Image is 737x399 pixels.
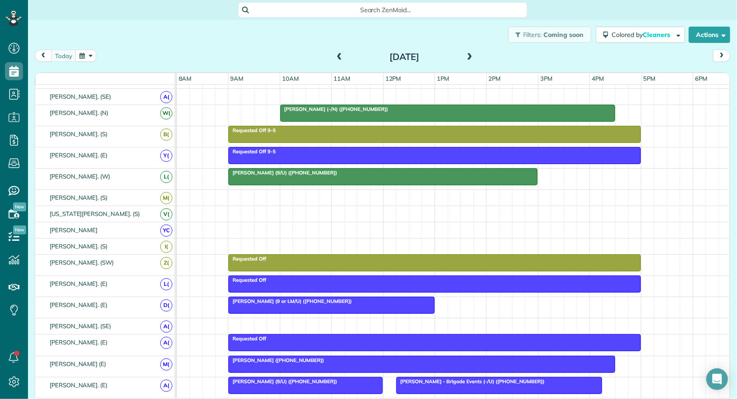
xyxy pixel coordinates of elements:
[538,75,554,82] span: 3pm
[48,173,112,180] span: [PERSON_NAME]. (W)
[713,50,730,62] button: next
[13,202,26,211] span: New
[612,31,673,39] span: Colored by
[48,130,109,138] span: [PERSON_NAME]. (S)
[48,259,116,266] span: [PERSON_NAME]. (SW)
[228,277,267,283] span: Requested Off
[160,192,172,204] span: M(
[160,107,172,119] span: W(
[48,381,109,389] span: [PERSON_NAME]. (E)
[643,31,672,39] span: Cleaners
[160,91,172,103] span: A(
[693,75,709,82] span: 6pm
[228,378,338,385] span: [PERSON_NAME] (9/U) ([PHONE_NUMBER])
[48,322,113,330] span: [PERSON_NAME]. (SE)
[160,128,172,141] span: B(
[435,75,451,82] span: 1pm
[384,75,403,82] span: 12pm
[348,52,461,62] h2: [DATE]
[228,335,267,342] span: Requested Off
[48,301,109,308] span: [PERSON_NAME]. (E)
[706,368,728,390] div: Open Intercom Messenger
[48,226,100,234] span: [PERSON_NAME]
[543,31,584,39] span: Coming soon
[160,225,172,237] span: YC
[160,257,172,269] span: Z(
[160,321,172,333] span: A(
[228,298,352,304] span: [PERSON_NAME] (9 or LM/U) ([PHONE_NUMBER])
[177,75,194,82] span: 8am
[13,225,26,234] span: New
[35,50,52,62] button: prev
[228,256,267,262] span: Requested Off
[160,278,172,290] span: L(
[596,27,685,43] button: Colored byCleaners
[48,93,113,100] span: [PERSON_NAME]. (SE)
[228,75,245,82] span: 9am
[160,171,172,183] span: L(
[48,280,109,287] span: [PERSON_NAME]. (E)
[160,241,172,253] span: I(
[48,360,108,367] span: [PERSON_NAME] (E)
[160,337,172,349] span: A(
[523,31,542,39] span: Filters:
[48,210,142,217] span: [US_STATE][PERSON_NAME]. (S)
[280,75,301,82] span: 10am
[590,75,606,82] span: 4pm
[48,339,109,346] span: [PERSON_NAME]. (E)
[160,208,172,220] span: V(
[160,358,172,371] span: M(
[228,148,276,155] span: Requested Off 9-5
[48,109,110,116] span: [PERSON_NAME]. (N)
[332,75,352,82] span: 11am
[48,151,109,159] span: [PERSON_NAME]. (E)
[51,50,76,62] button: today
[689,27,730,43] button: Actions
[48,243,109,250] span: [PERSON_NAME]. (S)
[228,357,324,363] span: [PERSON_NAME] ([PHONE_NUMBER])
[396,378,545,385] span: [PERSON_NAME] - Brigade Events (-/U) ([PHONE_NUMBER])
[228,127,276,133] span: Requested Off 9-5
[228,170,338,176] span: [PERSON_NAME] (9/U) ([PHONE_NUMBER])
[280,106,389,112] span: [PERSON_NAME] (-/N) ([PHONE_NUMBER])
[160,150,172,162] span: Y(
[487,75,503,82] span: 2pm
[160,299,172,312] span: D(
[48,194,109,201] span: [PERSON_NAME]. (S)
[642,75,658,82] span: 5pm
[160,380,172,392] span: A(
